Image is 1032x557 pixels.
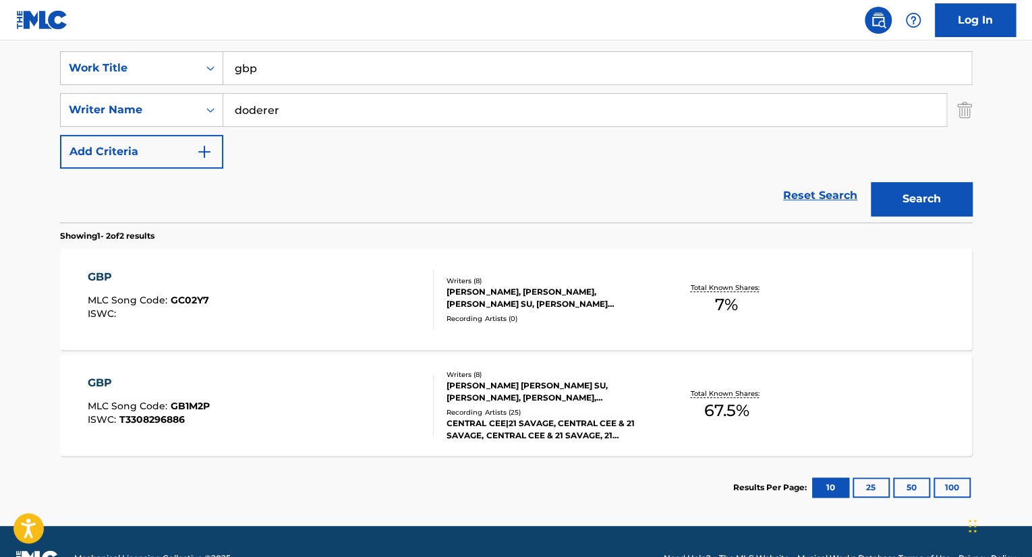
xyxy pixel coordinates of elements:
div: Recording Artists ( 25 ) [447,407,650,417]
div: Work Title [69,60,190,76]
p: Results Per Page: [733,481,810,494]
div: Drag [969,506,977,546]
span: ISWC : [88,413,119,426]
span: T3308296886 [119,413,185,426]
img: help [905,12,921,28]
form: Search Form [60,51,972,223]
div: Recording Artists ( 0 ) [447,314,650,324]
div: CENTRAL CEE|21 SAVAGE, CENTRAL CEE & 21 SAVAGE, CENTRAL CEE & 21 SAVAGE, 21 SAVAGE|CENTRAL CEE, C... [447,417,650,442]
span: GC02Y7 [171,294,209,306]
div: [PERSON_NAME], [PERSON_NAME], [PERSON_NAME] SU, [PERSON_NAME] [PERSON_NAME], [PERSON_NAME], [PERS... [447,286,650,310]
span: 7 % [715,293,738,317]
button: Search [871,182,972,216]
p: Total Known Shares: [690,388,762,399]
div: [PERSON_NAME] [PERSON_NAME] SU, [PERSON_NAME], [PERSON_NAME], [PERSON_NAME] [PERSON_NAME], [PERSO... [447,380,650,404]
a: GBPMLC Song Code:GB1M2PISWC:T3308296886Writers (8)[PERSON_NAME] [PERSON_NAME] SU, [PERSON_NAME], ... [60,355,972,456]
img: MLC Logo [16,10,68,30]
div: Writers ( 8 ) [447,276,650,286]
a: GBPMLC Song Code:GC02Y7ISWC:Writers (8)[PERSON_NAME], [PERSON_NAME], [PERSON_NAME] SU, [PERSON_NA... [60,249,972,350]
img: 9d2ae6d4665cec9f34b9.svg [196,144,212,160]
div: Help [900,7,927,34]
iframe: Chat Widget [965,492,1032,557]
a: Log In [935,3,1016,37]
button: Add Criteria [60,135,223,169]
button: 100 [934,477,971,498]
div: Writer Name [69,102,190,118]
button: 50 [893,477,930,498]
span: GB1M2P [171,400,210,412]
button: 10 [812,477,849,498]
p: Showing 1 - 2 of 2 results [60,230,154,242]
span: MLC Song Code : [88,400,171,412]
span: 67.5 % [704,399,749,423]
div: Writers ( 8 ) [447,370,650,380]
span: MLC Song Code : [88,294,171,306]
p: Total Known Shares: [690,283,762,293]
a: Reset Search [776,181,864,210]
button: 25 [853,477,890,498]
img: search [870,12,886,28]
img: Delete Criterion [957,93,972,127]
div: GBP [88,269,209,285]
span: ISWC : [88,307,119,320]
div: GBP [88,375,210,391]
a: Public Search [865,7,892,34]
